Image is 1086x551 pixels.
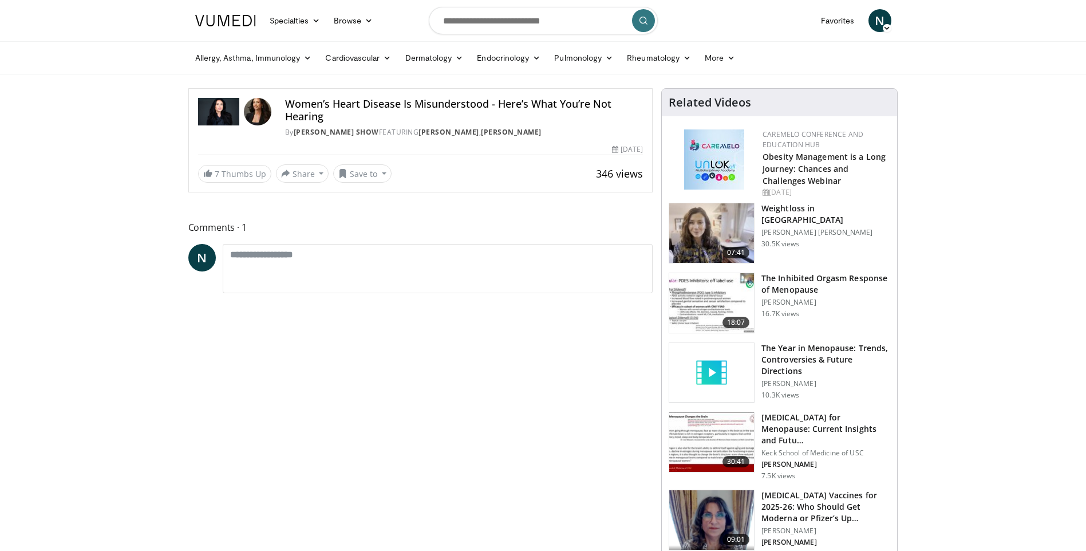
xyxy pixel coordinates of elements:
[763,187,888,198] div: [DATE]
[669,343,754,403] img: video_placeholder_short.svg
[722,456,750,467] span: 30:41
[761,203,890,226] h3: Weightloss in [GEOGRAPHIC_DATA]
[596,167,643,180] span: 346 views
[761,309,799,318] p: 16.7K views
[722,247,750,258] span: 07:41
[481,127,542,137] a: [PERSON_NAME]
[669,490,754,550] img: 4e370bb1-17f0-4657-a42f-9b995da70d2f.png.150x105_q85_crop-smart_upscale.png
[669,343,890,403] a: The Year in Menopause: Trends, Controversies & Future Directions [PERSON_NAME] 10.3K views
[398,46,471,69] a: Dermatology
[763,151,886,186] a: Obesity Management is a Long Journey: Chances and Challenges Webinar
[418,127,479,137] a: [PERSON_NAME]
[276,164,329,183] button: Share
[669,273,754,333] img: 283c0f17-5e2d-42ba-a87c-168d447cdba4.150x105_q85_crop-smart_upscale.jpg
[188,46,319,69] a: Allergy, Asthma, Immunology
[669,203,890,263] a: 07:41 Weightloss in [GEOGRAPHIC_DATA] [PERSON_NAME] [PERSON_NAME] 30.5K views
[761,526,890,536] p: [PERSON_NAME]
[722,317,750,328] span: 18:07
[669,412,890,481] a: 30:41 [MEDICAL_DATA] for Menopause: Current Insights and Futu… Keck School of Medicine of USC [PE...
[761,391,799,400] p: 10.3K views
[761,379,890,388] p: [PERSON_NAME]
[684,129,744,190] img: 45df64a9-a6de-482c-8a90-ada250f7980c.png.150x105_q85_autocrop_double_scale_upscale_version-0.2.jpg
[669,412,754,472] img: 47271b8a-94f4-49c8-b914-2a3d3af03a9e.150x105_q85_crop-smart_upscale.jpg
[244,98,271,125] img: Avatar
[198,165,271,183] a: 7 Thumbs Up
[429,7,658,34] input: Search topics, interventions
[198,98,239,125] img: Dr. Gabrielle Lyon Show
[761,273,890,296] h3: The Inhibited Orgasm Response of Menopause
[285,98,643,123] h4: Women’s Heart Disease Is Misunderstood - Here’s What You’re Not Hearing
[620,46,698,69] a: Rheumatology
[814,9,862,32] a: Favorites
[188,244,216,271] a: N
[669,203,754,263] img: 9983fed1-7565-45be-8934-aef1103ce6e2.150x105_q85_crop-smart_upscale.jpg
[761,448,890,458] p: Keck School of Medicine of USC
[761,239,799,249] p: 30.5K views
[669,273,890,333] a: 18:07 The Inhibited Orgasm Response of Menopause [PERSON_NAME] 16.7K views
[761,228,890,237] p: [PERSON_NAME] [PERSON_NAME]
[294,127,379,137] a: [PERSON_NAME] Show
[612,144,643,155] div: [DATE]
[761,490,890,524] h3: [MEDICAL_DATA] Vaccines for 2025-26: Who Should Get Moderna or Pfizer’s Up…
[698,46,742,69] a: More
[215,168,219,179] span: 7
[327,9,380,32] a: Browse
[761,471,795,481] p: 7.5K views
[285,127,643,137] div: By FEATURING ,
[333,164,392,183] button: Save to
[318,46,398,69] a: Cardiovascular
[195,15,256,26] img: VuMedi Logo
[547,46,620,69] a: Pulmonology
[761,460,890,469] p: [PERSON_NAME]
[470,46,547,69] a: Endocrinology
[761,538,890,547] p: [PERSON_NAME]
[722,534,750,545] span: 09:01
[761,298,890,307] p: [PERSON_NAME]
[263,9,327,32] a: Specialties
[868,9,891,32] a: N
[761,343,890,377] h3: The Year in Menopause: Trends, Controversies & Future Directions
[669,96,751,109] h4: Related Videos
[188,220,653,235] span: Comments 1
[761,412,890,446] h3: [MEDICAL_DATA] for Menopause: Current Insights and Futu…
[763,129,863,149] a: CaReMeLO Conference and Education Hub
